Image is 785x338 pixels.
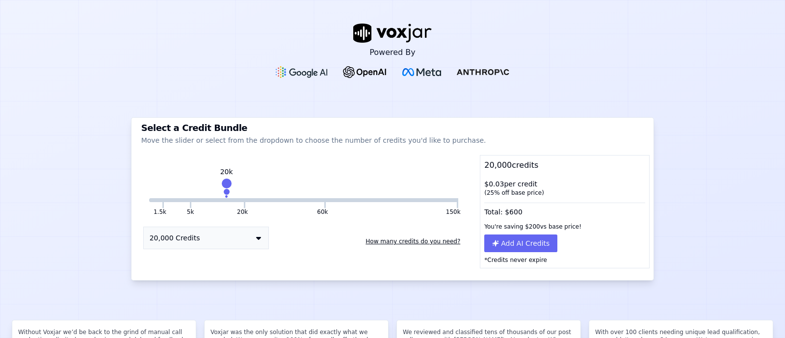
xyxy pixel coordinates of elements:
img: voxjar logo [353,24,432,43]
div: $ 0.03 per credit [480,175,649,201]
button: How many credits do you need? [362,234,464,249]
button: 150k [326,198,457,202]
button: 1.5k [149,198,162,202]
button: 20,000 Credits [143,227,269,249]
p: Move the slider or select from the dropdown to choose the number of credits you'd like to purchase. [141,135,644,145]
button: Add AI Credits [484,234,557,252]
button: 5k [164,198,190,202]
img: Google gemini Logo [276,66,328,78]
button: 60k [245,198,324,202]
div: 20k [220,167,233,177]
button: 20k [191,198,244,202]
div: 20,000 credits [480,156,649,175]
div: Total: $ 600 [480,201,649,219]
p: *Credits never expire [480,252,649,268]
img: Meta Logo [402,68,441,76]
h3: Select a Credit Bundle [141,124,644,132]
button: 5k [187,208,194,216]
p: Powered By [369,47,416,58]
div: ( 25 % off base price) [484,189,645,197]
div: You're saving $ 200 vs base price! [480,219,649,234]
button: 150k [446,208,461,216]
button: 20k [237,208,248,216]
button: 60k [317,208,328,216]
img: OpenAI Logo [343,66,387,78]
button: 1.5k [154,208,166,216]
